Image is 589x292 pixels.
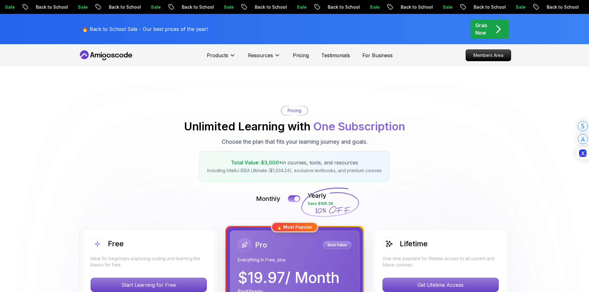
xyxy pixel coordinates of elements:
p: $ 19.97 / Month [238,270,339,285]
p: Back to School [173,4,215,10]
p: Ideal for beginners exploring coding and learning the basics for free. [91,256,207,268]
h2: Pro [255,240,267,250]
p: Monthly [256,194,280,203]
p: Everything in Free, plus [238,257,352,263]
p: One-time payment for lifetime access to all current and future courses. [382,256,499,268]
a: For Business [362,52,393,59]
a: Testimonials [321,52,350,59]
p: Grab Now [475,22,487,36]
h2: Lifetime [400,239,428,249]
p: Back to School [538,4,580,10]
p: Sale [215,4,235,10]
h2: Free [108,239,124,249]
p: Back to School [27,4,69,10]
span: One Subscription [313,120,405,133]
p: Back to School [465,4,507,10]
span: Total Value: $3,000+ [231,159,282,166]
p: in courses, tools, and resources [207,159,382,166]
button: Start Learning for Free [91,278,207,292]
a: Get Lifetime Access [382,282,499,288]
p: Back to School [392,4,434,10]
a: Members Area [466,49,511,61]
p: Resources [248,52,273,59]
p: Members Area [466,50,511,61]
a: Pricing [293,52,309,59]
button: Products [207,52,236,64]
p: Sale [142,4,162,10]
p: Pricing [288,108,301,114]
p: Best Value [324,242,351,248]
p: Sale [434,4,454,10]
h2: Unlimited Learning with [184,120,405,133]
p: Including IntelliJ IDEA Ultimate ($1,034.24), exclusive textbooks, and premium courses [207,167,382,174]
p: Sale [288,4,308,10]
p: Sale [69,4,89,10]
p: Products [207,52,228,59]
p: Back to School [246,4,288,10]
button: Resources [248,52,280,64]
button: Get Lifetime Access [382,278,499,292]
p: 🔥 Back to School Sale - Our best prices of the year! [82,25,208,33]
p: Back to School [100,4,142,10]
p: Sale [361,4,381,10]
p: Choose the plan that fits your learning journey and goals. [222,138,368,146]
a: Start Learning for Free [91,282,207,288]
p: Back to School [319,4,361,10]
p: Sale [507,4,527,10]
